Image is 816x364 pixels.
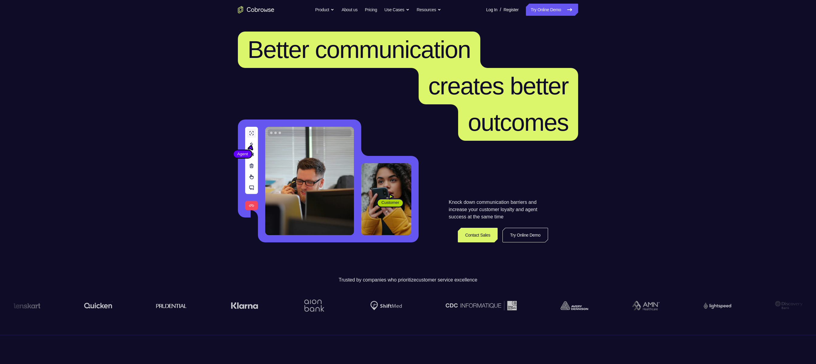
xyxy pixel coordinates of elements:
[365,4,377,16] a: Pricing
[301,293,326,318] img: Aion Bank
[445,301,516,310] img: CDC Informatique
[370,301,401,310] img: Shiftmed
[156,303,187,308] img: prudential
[384,4,409,16] button: Use Cases
[416,277,477,282] span: customer service excellence
[361,163,411,235] img: A customer holding their phone
[248,36,471,63] span: Better communication
[526,4,578,16] a: Try Online Demo
[560,301,588,310] img: avery-dennison
[417,4,441,16] button: Resources
[378,200,403,206] span: Customer
[265,127,354,235] img: A customer support agent talking on the phone
[500,6,501,13] span: /
[703,302,731,309] img: Lightspeed
[341,4,357,16] a: About us
[458,228,498,242] a: Contact Sales
[238,6,274,13] a: Go to the home page
[428,72,568,99] span: creates better
[315,4,334,16] button: Product
[234,151,252,157] span: Agent
[486,4,497,16] a: Log In
[84,301,112,310] img: quicken
[449,199,548,221] p: Knock down communication barriers and increase your customer loyalty and agent success at the sam...
[245,127,258,210] img: A series of tools used in co-browsing sessions
[468,109,568,136] span: outcomes
[502,228,548,242] a: Try Online Demo
[504,4,519,16] a: Register
[230,302,258,309] img: Klarna
[632,301,659,310] img: AMN Healthcare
